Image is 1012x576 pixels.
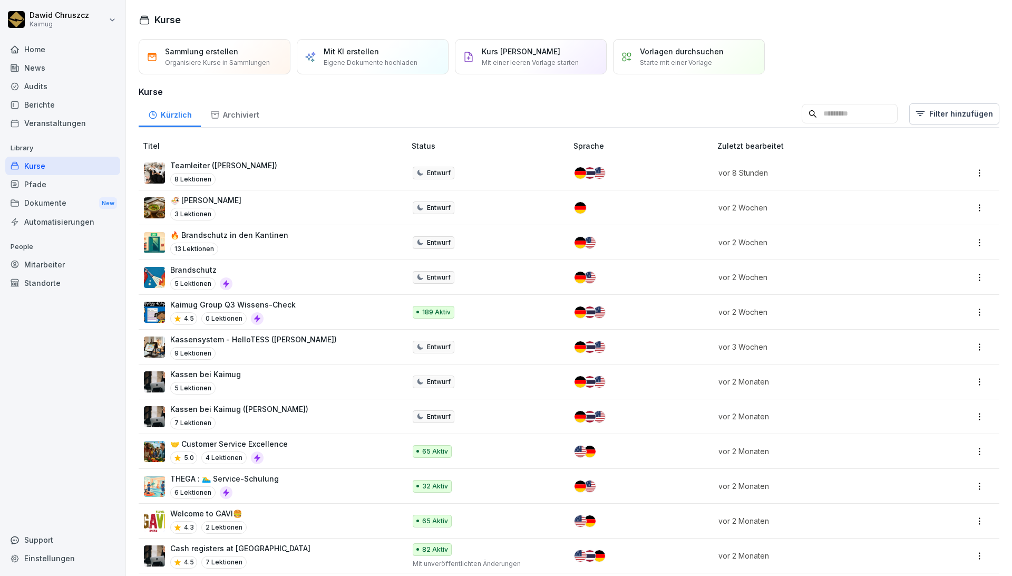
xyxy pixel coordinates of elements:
[718,411,914,422] p: vor 2 Monaten
[5,194,120,213] div: Dokumente
[5,77,120,95] a: Audits
[584,411,596,423] img: th.svg
[718,167,914,178] p: vor 8 Stunden
[144,441,165,462] img: t4pbym28f6l0mdwi5yze01sv.png
[170,195,241,206] p: 🍜 [PERSON_NAME]
[5,531,120,549] div: Support
[144,302,165,323] img: e5wlzal6fzyyu8pkl39fd17k.png
[427,203,451,213] p: Entwurf
[5,274,120,292] a: Standorte
[170,208,216,220] p: 3 Lektionen
[5,255,120,274] a: Mitarbeiter
[575,272,586,283] img: de.svg
[5,175,120,194] a: Pfade
[5,114,120,132] div: Veranstaltungen
[144,162,165,184] img: pytyph5pk76tu4q1kwztnixg.png
[584,167,596,179] img: th.svg
[718,272,914,283] p: vor 2 Wochen
[30,21,89,28] p: Kaimug
[427,238,451,247] p: Entwurf
[170,369,241,380] p: Kassen bei Kaimug
[165,58,270,68] p: Organisiere Kurse in Sammlungen
[144,476,165,497] img: wcu8mcyxm0k4gzhvf0psz47j.png
[170,334,337,345] p: Kassensystem - HelloTESS ([PERSON_NAME])
[640,46,724,57] p: Vorlagen durchsuchen
[575,306,586,318] img: de.svg
[170,438,288,449] p: 🤝 Customer Service Excellence
[584,272,596,283] img: us.svg
[170,299,296,310] p: Kaimug Group Q3 Wissens-Check
[640,58,712,68] p: Starte mit einer Vorlage
[5,157,120,175] div: Kurse
[5,95,120,114] a: Berichte
[154,13,181,27] h1: Kurse
[593,550,605,562] img: de.svg
[144,545,165,567] img: dl77onhohrz39aq74lwupjv4.png
[575,481,586,492] img: de.svg
[575,341,586,353] img: de.svg
[412,140,569,151] p: Status
[5,59,120,77] div: News
[718,481,914,492] p: vor 2 Monaten
[5,213,120,231] a: Automatisierungen
[170,347,216,360] p: 9 Lektionen
[427,412,451,421] p: Entwurf
[184,523,194,532] p: 4.3
[144,406,165,427] img: dl77onhohrz39aq74lwupjv4.png
[144,337,165,358] img: k4tsflh0pn5eas51klv85bn1.png
[593,341,605,353] img: us.svg
[30,11,89,20] p: Dawid Chruszcz
[482,46,560,57] p: Kurs [PERSON_NAME]
[184,558,194,567] p: 4.5
[575,550,586,562] img: us.svg
[718,376,914,387] p: vor 2 Monaten
[170,508,247,519] p: Welcome to GAVI🍔​
[324,58,417,68] p: Eigene Dokumente hochladen
[427,273,451,282] p: Entwurf
[201,521,247,534] p: 2 Lektionen
[909,103,999,124] button: Filter hinzufügen
[5,140,120,157] p: Library
[201,100,268,127] a: Archiviert
[718,202,914,213] p: vor 2 Wochen
[718,306,914,318] p: vor 2 Wochen
[5,40,120,59] a: Home
[201,452,247,464] p: 4 Lektionen
[718,515,914,526] p: vor 2 Monaten
[593,376,605,388] img: us.svg
[593,411,605,423] img: us.svg
[575,446,586,457] img: us.svg
[422,545,448,554] p: 82 Aktiv
[170,382,216,395] p: 5 Lektionen
[170,277,216,290] p: 5 Lektionen
[139,100,201,127] a: Kürzlich
[575,411,586,423] img: de.svg
[718,446,914,457] p: vor 2 Monaten
[5,549,120,568] a: Einstellungen
[584,481,596,492] img: us.svg
[422,308,451,317] p: 189 Aktiv
[170,417,216,429] p: 7 Lektionen
[593,306,605,318] img: us.svg
[170,160,277,171] p: Teamleiter ([PERSON_NAME])
[170,229,288,241] p: 🔥 Brandschutz in den Kantinen
[584,550,596,562] img: th.svg
[575,376,586,388] img: de.svg
[144,267,165,288] img: b0iy7e1gfawqjs4nezxuanzk.png
[427,377,451,387] p: Entwurf
[170,543,310,554] p: Cash registers at [GEOGRAPHIC_DATA]
[170,486,216,499] p: 6 Lektionen
[201,312,247,325] p: 0 Lektionen
[717,140,927,151] p: Zuletzt bearbeitet
[170,404,308,415] p: Kassen bei Kaimug ([PERSON_NAME])
[422,482,448,491] p: 32 Aktiv
[593,167,605,179] img: us.svg
[584,306,596,318] img: th.svg
[184,314,194,323] p: 4.5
